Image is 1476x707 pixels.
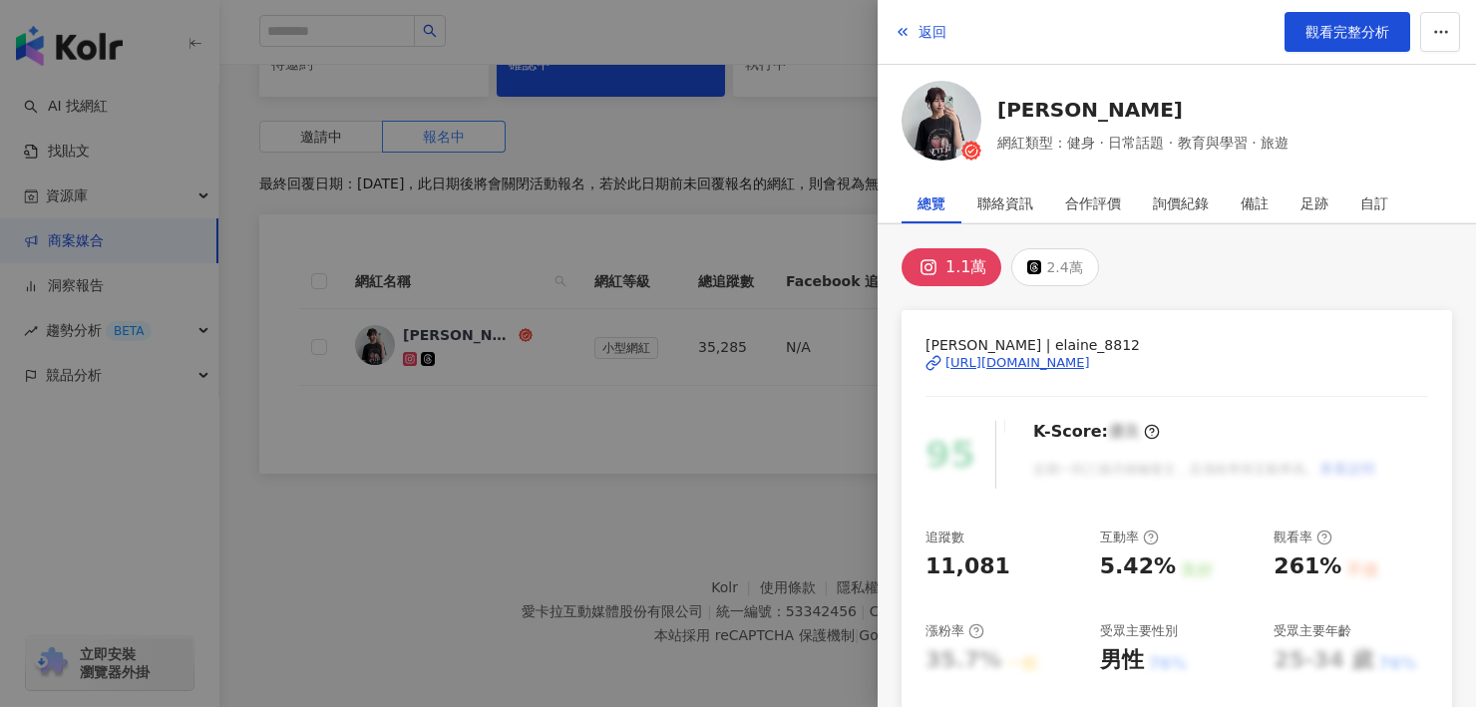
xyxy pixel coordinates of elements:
[1274,622,1351,640] div: 受眾主要年齡
[925,529,964,546] div: 追蹤數
[1100,529,1159,546] div: 互動率
[1305,24,1389,40] span: 觀看完整分析
[1033,421,1160,443] div: K-Score :
[1274,551,1341,582] div: 261%
[1100,551,1176,582] div: 5.42%
[925,354,1428,372] a: [URL][DOMAIN_NAME]
[1300,183,1328,223] div: 足跡
[902,81,981,168] a: KOL Avatar
[997,132,1289,154] span: 網紅類型：健身 · 日常話題 · 教育與學習 · 旅遊
[918,183,945,223] div: 總覽
[925,334,1428,356] span: [PERSON_NAME] | elaine_8812
[919,24,946,40] span: 返回
[894,12,947,52] button: 返回
[945,253,986,281] div: 1.1萬
[1285,12,1410,52] a: 觀看完整分析
[1153,183,1209,223] div: 詢價紀錄
[1065,183,1121,223] div: 合作評價
[997,96,1289,124] a: [PERSON_NAME]
[977,183,1033,223] div: 聯絡資訊
[1241,183,1269,223] div: 備註
[1100,622,1178,640] div: 受眾主要性別
[945,354,1090,372] div: [URL][DOMAIN_NAME]
[1360,183,1388,223] div: 自訂
[1100,645,1144,676] div: 男性
[1046,253,1082,281] div: 2.4萬
[1011,248,1098,286] button: 2.4萬
[925,622,984,640] div: 漲粉率
[1274,529,1332,546] div: 觀看率
[902,248,1001,286] button: 1.1萬
[925,551,1010,582] div: 11,081
[902,81,981,161] img: KOL Avatar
